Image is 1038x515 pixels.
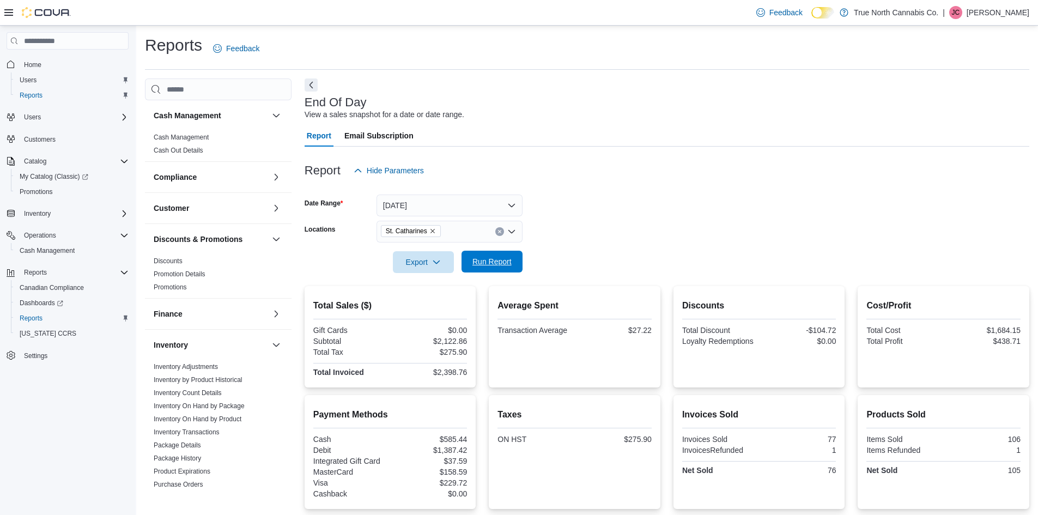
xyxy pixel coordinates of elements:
button: Promotions [11,184,133,199]
div: Visa [313,478,388,487]
div: $1,387.42 [392,446,467,455]
button: Home [2,56,133,72]
div: InvoicesRefunded [682,446,757,455]
div: $438.71 [946,337,1021,346]
button: Finance [270,307,283,320]
h3: Compliance [154,172,197,183]
h2: Taxes [497,408,652,421]
button: Canadian Compliance [11,280,133,295]
span: Inventory Transactions [154,428,220,437]
span: Operations [20,229,129,242]
button: Cash Management [11,243,133,258]
a: Package History [154,455,201,462]
button: Inventory [270,338,283,352]
span: Reports [20,91,43,100]
button: Inventory [154,340,268,350]
button: Clear input [495,227,504,236]
span: Inventory Count Details [154,389,222,397]
a: Inventory On Hand by Product [154,415,241,423]
div: Total Discount [682,326,757,335]
div: $0.00 [392,326,467,335]
button: Hide Parameters [349,160,428,181]
button: Customer [270,202,283,215]
div: 1 [946,446,1021,455]
div: $0.00 [761,337,836,346]
span: Hide Parameters [367,165,424,176]
span: Discounts [154,257,183,265]
div: Total Cost [866,326,941,335]
button: Run Report [462,251,523,272]
div: View a sales snapshot for a date or date range. [305,109,464,120]
div: 1 [761,446,836,455]
div: Cash [313,435,388,444]
a: Inventory by Product Historical [154,376,242,384]
span: Dashboards [15,296,129,310]
span: Reports [20,314,43,323]
span: Feedback [769,7,803,18]
span: Cash Management [20,246,75,255]
div: $229.72 [392,478,467,487]
span: Purchase Orders [154,480,203,489]
span: Package Details [154,441,201,450]
span: Inventory On Hand by Product [154,415,241,423]
button: Catalog [20,155,51,168]
p: | [943,6,945,19]
span: Export [399,251,447,273]
h2: Payment Methods [313,408,468,421]
h3: Cash Management [154,110,221,121]
span: Promotion Details [154,270,205,278]
div: Items Sold [866,435,941,444]
button: Discounts & Promotions [270,233,283,246]
a: Dashboards [11,295,133,311]
h3: Inventory [154,340,188,350]
span: Customers [20,132,129,146]
button: Users [2,110,133,125]
a: Feedback [752,2,807,23]
span: Catalog [20,155,129,168]
span: St. Catharines [386,226,427,237]
button: Catalog [2,154,133,169]
span: Reports [24,268,47,277]
button: Inventory [20,207,55,220]
span: Cash Management [15,244,129,257]
span: Product Expirations [154,467,210,476]
div: Cash Management [145,131,292,161]
label: Locations [305,225,336,234]
a: Feedback [209,38,264,59]
label: Date Range [305,199,343,208]
span: Cash Out Details [154,146,203,155]
div: $0.00 [392,489,467,498]
a: Cash Management [15,244,79,257]
button: Cash Management [154,110,268,121]
a: Promotion Details [154,270,205,278]
div: Discounts & Promotions [145,255,292,298]
button: Reports [11,88,133,103]
div: Jessie Clark [949,6,962,19]
a: Package Details [154,441,201,449]
button: [DATE] [377,195,523,216]
span: Cash Management [154,133,209,142]
button: Inventory [2,206,133,221]
div: Integrated Gift Card [313,457,388,465]
div: Total Tax [313,348,388,356]
span: Operations [24,231,56,240]
nav: Complex example [7,52,129,392]
button: Remove St. Catharines from selection in this group [429,228,436,234]
h2: Average Spent [497,299,652,312]
div: 76 [761,466,836,475]
span: Washington CCRS [15,327,129,340]
span: Reports [15,89,129,102]
button: Users [20,111,45,124]
span: JC [952,6,960,19]
div: Invoices Sold [682,435,757,444]
a: Inventory On Hand by Package [154,402,245,410]
div: Cashback [313,489,388,498]
h3: Customer [154,203,189,214]
div: $2,398.76 [392,368,467,377]
a: Cash Management [154,134,209,141]
span: Catalog [24,157,46,166]
span: Feedback [226,43,259,54]
input: Dark Mode [811,7,834,19]
a: Reports [15,89,47,102]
